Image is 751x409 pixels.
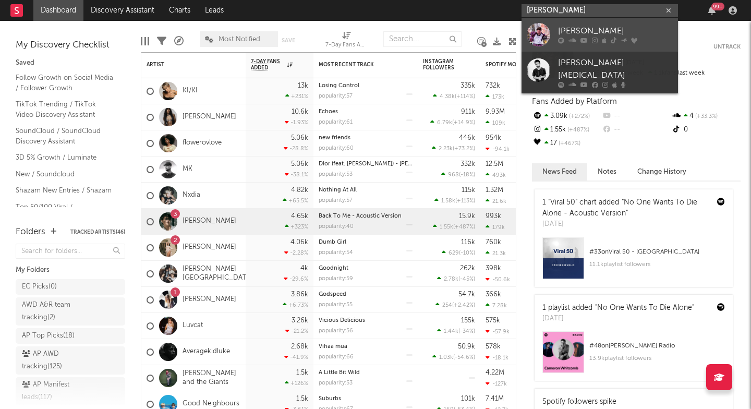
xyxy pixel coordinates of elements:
a: [PERSON_NAME] and the Giants [183,369,240,387]
div: A Little Bit Wild [319,370,413,376]
div: 115k [462,187,475,194]
div: popularity: 56 [319,328,353,334]
div: 1.5k [296,369,308,376]
div: 1 "Viral 50" chart added [542,197,709,219]
span: Most Notified [219,36,260,43]
div: ( ) [432,354,475,360]
div: popularity: 59 [319,276,353,282]
div: 13k [298,82,308,89]
div: Spotify Monthly Listeners [486,62,564,68]
div: 5.06k [291,161,308,167]
div: 575k [486,317,500,324]
span: -45 % [460,276,474,282]
div: 21.6k [486,198,506,204]
a: Losing Control [319,83,359,89]
div: Goodnight [319,266,413,271]
div: popularity: 57 [319,93,353,99]
a: Godspeed [319,292,346,297]
div: Artist [147,62,225,68]
a: A Little Bit Wild [319,370,360,376]
div: Suburbs [319,396,413,402]
div: popularity: 60 [319,146,354,151]
div: # 48 on [PERSON_NAME] Radio [589,340,725,352]
div: new friends [319,135,413,141]
a: AWD A&R team tracking(2) [16,297,125,326]
div: 5.06k [291,135,308,141]
div: 335k [461,82,475,89]
button: Notes [587,163,627,181]
div: 993k [486,213,501,220]
div: # 33 on Viral 50 - [GEOGRAPHIC_DATA] [589,246,725,258]
div: [DATE] [542,314,694,324]
div: 4.65k [291,213,308,220]
a: Dumb Girl [319,239,346,245]
button: 99+ [708,6,716,15]
div: -41.9 % [284,354,308,360]
div: Vihaa mua [319,344,413,350]
div: Most Recent Track [319,62,397,68]
div: popularity: 61 [319,119,353,125]
a: MK [183,165,192,174]
div: 21.3k [486,250,506,257]
div: 4.22M [486,369,504,376]
div: 732k [486,82,500,89]
div: AWD A&R team tracking ( 2 ) [22,299,95,324]
span: +272 % [567,114,590,119]
span: 254 [442,303,452,308]
div: popularity: 40 [319,224,354,230]
div: 3.86k [291,291,308,298]
div: 4.82k [291,187,308,194]
div: 493k [486,172,506,178]
button: News Feed [532,163,587,181]
div: EC Picks ( 0 ) [22,281,57,293]
span: 2.23k [439,146,453,152]
div: 3.26k [292,317,308,324]
span: +113 % [457,198,474,204]
a: AP Top Picks(18) [16,328,125,344]
a: [PERSON_NAME] [183,113,236,122]
button: Save [282,38,295,43]
a: [PERSON_NAME] [183,295,236,304]
div: 101k [461,395,475,402]
a: SoundCloud / SoundCloud Discovery Assistant [16,125,115,147]
div: 179k [486,224,505,231]
span: 1.03k [439,355,453,360]
div: -21.2 % [285,328,308,334]
div: ( ) [430,119,475,126]
div: 1.55k [532,123,601,137]
a: Good Neighbours [183,400,239,408]
a: Luvcat [183,321,203,330]
a: Top 50/100 Viral / Spotify/Apple Discovery Assistant [16,201,115,233]
div: Instagram Followers [423,58,459,71]
div: -- [601,123,671,137]
a: Shazam New Entries / Shazam [16,185,115,196]
a: Dior (feat. [PERSON_NAME]) - [PERSON_NAME] Remix [319,161,463,167]
div: Filters [157,26,166,56]
div: popularity: 55 [319,302,353,308]
div: 4.06k [290,239,308,246]
div: ( ) [442,249,475,256]
div: -38.1 % [285,171,308,178]
div: 0 [671,123,741,137]
a: EC Picks(0) [16,279,125,295]
a: flowerovlove [183,139,222,148]
div: 15.9k [459,213,475,220]
div: -57.9k [486,328,510,335]
div: 4k [300,265,308,272]
div: 366k [486,291,501,298]
div: -50.6k [486,276,510,283]
div: -94.1k [486,146,510,152]
a: [PERSON_NAME] [183,243,236,252]
div: Losing Control [319,83,413,89]
div: 7-Day Fans Added (7-Day Fans Added) [325,39,367,52]
div: 155k [461,317,475,324]
div: Back To Me - Acoustic Version [319,213,413,219]
div: Edit Columns [141,26,149,56]
div: +231 % [285,93,308,100]
span: -10 % [461,250,474,256]
div: popularity: 53 [319,172,353,177]
a: Echoes [319,109,338,115]
div: ( ) [435,302,475,308]
a: Back To Me - Acoustic Version [319,213,402,219]
div: +65.5 % [283,197,308,204]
